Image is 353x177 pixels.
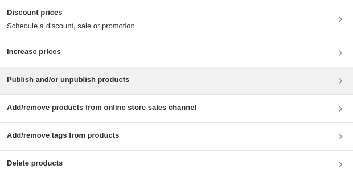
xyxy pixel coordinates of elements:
[7,7,135,18] h3: Discount prices
[7,130,119,141] h3: Add/remove tags from products
[7,20,135,32] p: Schedule a discount, sale or promotion
[7,74,129,85] h3: Publish and/or unpublish products
[7,46,61,57] h3: Increase prices
[7,102,196,113] h3: Add/remove products from online store sales channel
[7,158,63,169] h3: Delete products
